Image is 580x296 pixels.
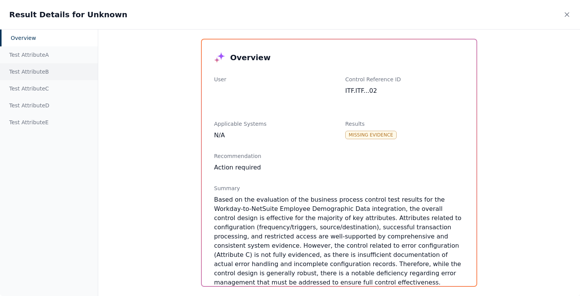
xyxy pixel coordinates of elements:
[214,76,333,83] div: User
[230,52,270,63] h3: Overview
[214,163,464,172] div: Action required
[345,131,397,139] div: Missing Evidence
[214,184,464,192] div: Summary
[345,120,464,128] div: Results
[9,9,127,20] h2: Result Details for Unknown
[214,195,464,287] p: Based on the evaluation of the business process control test results for the Workday-to-NetSuite ...
[214,152,464,160] div: Recommendation
[345,86,464,95] div: ITF.ITF...02
[345,76,464,83] div: Control Reference ID
[214,120,333,128] div: Applicable Systems
[214,131,333,140] div: N/A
